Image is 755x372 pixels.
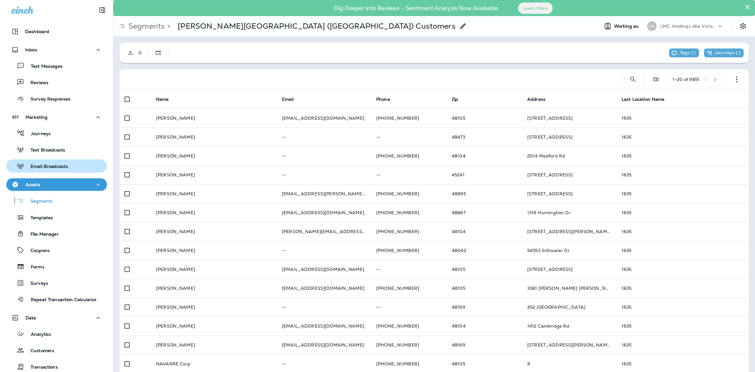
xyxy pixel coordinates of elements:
button: Edit Fields [650,73,662,86]
p: -- [282,172,366,177]
button: Email Broadcasts [6,159,107,173]
p: -- [282,134,366,140]
span: Name [156,96,169,102]
td: 1635 [617,109,749,128]
span: Address [527,96,545,102]
p: Templates [24,215,53,221]
td: [EMAIL_ADDRESS][DOMAIN_NAME] [277,317,371,335]
td: [PERSON_NAME] [151,128,277,146]
td: [PHONE_NUMBER] [371,317,447,335]
td: 1635 [617,260,749,279]
p: File Manager [24,232,59,238]
p: Text Messages [25,64,63,70]
td: 48895 [447,184,522,203]
td: [STREET_ADDRESS] [522,260,617,279]
button: Dashboard [6,25,107,38]
div: Ann Arbor (North Campus) Customers [178,21,455,31]
button: Search Segments [627,73,639,86]
td: [EMAIL_ADDRESS][DOMAIN_NAME] [277,203,371,222]
button: Survey Responses [6,92,107,105]
td: 1635 [617,279,749,298]
button: Text Broadcasts [6,143,107,156]
td: [PERSON_NAME] [151,335,277,354]
td: [STREET_ADDRESS] [522,184,617,203]
td: [STREET_ADDRESS] [522,165,617,184]
p: -- [376,134,442,140]
p: Assets [25,182,40,187]
p: [PERSON_NAME][GEOGRAPHIC_DATA] ([GEOGRAPHIC_DATA]) Customers [178,21,455,31]
p: Marketing [25,115,48,120]
td: 1635 [617,298,749,317]
td: 1635 [617,222,749,241]
p: Email Broadcasts [24,164,68,170]
td: 48042 [447,241,522,260]
p: Text Broadcasts [24,147,65,153]
p: -- [282,361,366,366]
button: Collapse Sidebar [93,4,111,16]
td: 48169 [447,335,522,354]
p: Forms [25,264,44,270]
button: Journeys [6,127,107,140]
button: Customers [6,344,107,357]
td: [PERSON_NAME] [151,279,277,298]
span: Zip [452,96,458,102]
td: 452 [GEOGRAPHIC_DATA] [522,298,617,317]
td: 48105 [447,279,522,298]
p: Reviews [24,80,48,86]
td: [PERSON_NAME] [151,222,277,241]
td: 1635 [617,335,749,354]
div: 0 [137,50,148,55]
button: Close [744,2,750,12]
p: Survey Responses [24,96,70,102]
td: [EMAIL_ADDRESS][DOMAIN_NAME] [277,260,371,279]
td: 1635 [617,241,749,260]
td: [PERSON_NAME] [151,165,277,184]
div: This segment is not used in any journeys [704,49,744,57]
td: [EMAIL_ADDRESS][DOMAIN_NAME] [277,109,371,128]
p: -- [282,305,366,310]
td: [EMAIL_ADDRESS][DOMAIN_NAME] [277,335,371,354]
button: Learn More [518,3,553,14]
td: [STREET_ADDRESS][PERSON_NAME] [522,222,617,241]
td: 1635 [617,165,749,184]
p: Segments [24,198,53,205]
td: [EMAIL_ADDRESS][PERSON_NAME][DOMAIN_NAME] [277,184,371,203]
td: [PHONE_NUMBER] [371,146,447,165]
p: -- [376,172,442,177]
td: [STREET_ADDRESS][PERSON_NAME] [522,335,617,354]
td: 48169 [447,298,522,317]
button: File Manager [6,227,107,240]
td: 1635 [617,317,749,335]
td: 48867 [447,203,522,222]
td: 48104 [447,222,522,241]
td: 48104 [447,146,522,165]
p: Dashboard [25,29,49,34]
p: LMC Holdings dba Victory Lane Quick Oil Change [660,24,717,29]
div: This segment has no tags [669,49,699,57]
div: 1 - 20 of 9851 [673,77,700,82]
td: 1635 [617,203,749,222]
button: Repeat Transaction Calculator [6,293,107,306]
p: -- [282,153,366,158]
td: 2014 Medford Rd [522,146,617,165]
td: 1316 Huntingtion Dr [522,203,617,222]
td: [PHONE_NUMBER] [371,241,447,260]
button: Marketing [6,111,107,123]
button: Assets [6,178,107,191]
p: Journeys ( ) [715,50,741,56]
p: Journeys [25,131,51,137]
td: [PHONE_NUMBER] [371,335,447,354]
td: [STREET_ADDRESS] [522,128,617,146]
p: Data [25,315,36,320]
span: Working as: [614,24,641,29]
button: Reviews [6,76,107,89]
div: LH [647,21,657,31]
button: Coupons [6,243,107,257]
button: Settings [737,20,749,32]
td: [PHONE_NUMBER] [371,184,447,203]
td: [PERSON_NAME] [151,109,277,128]
td: [PERSON_NAME] [151,146,277,165]
button: Dynamic [152,47,165,59]
td: [PERSON_NAME] [151,203,277,222]
p: > [165,21,170,31]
